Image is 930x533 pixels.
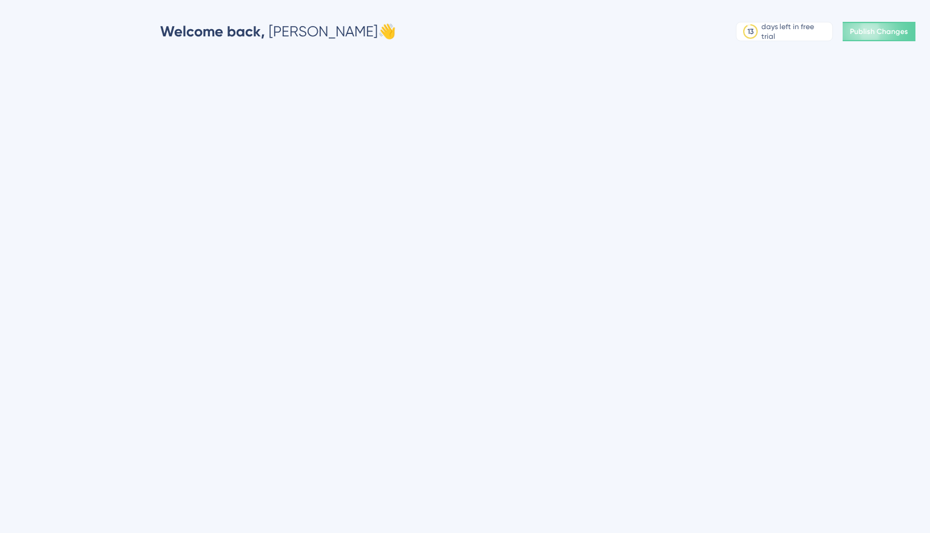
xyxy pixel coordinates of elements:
[761,22,829,41] div: days left in free trial
[747,27,753,36] div: 13
[850,27,908,36] span: Publish Changes
[160,22,265,40] span: Welcome back,
[160,22,396,41] div: [PERSON_NAME] 👋
[843,22,915,41] button: Publish Changes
